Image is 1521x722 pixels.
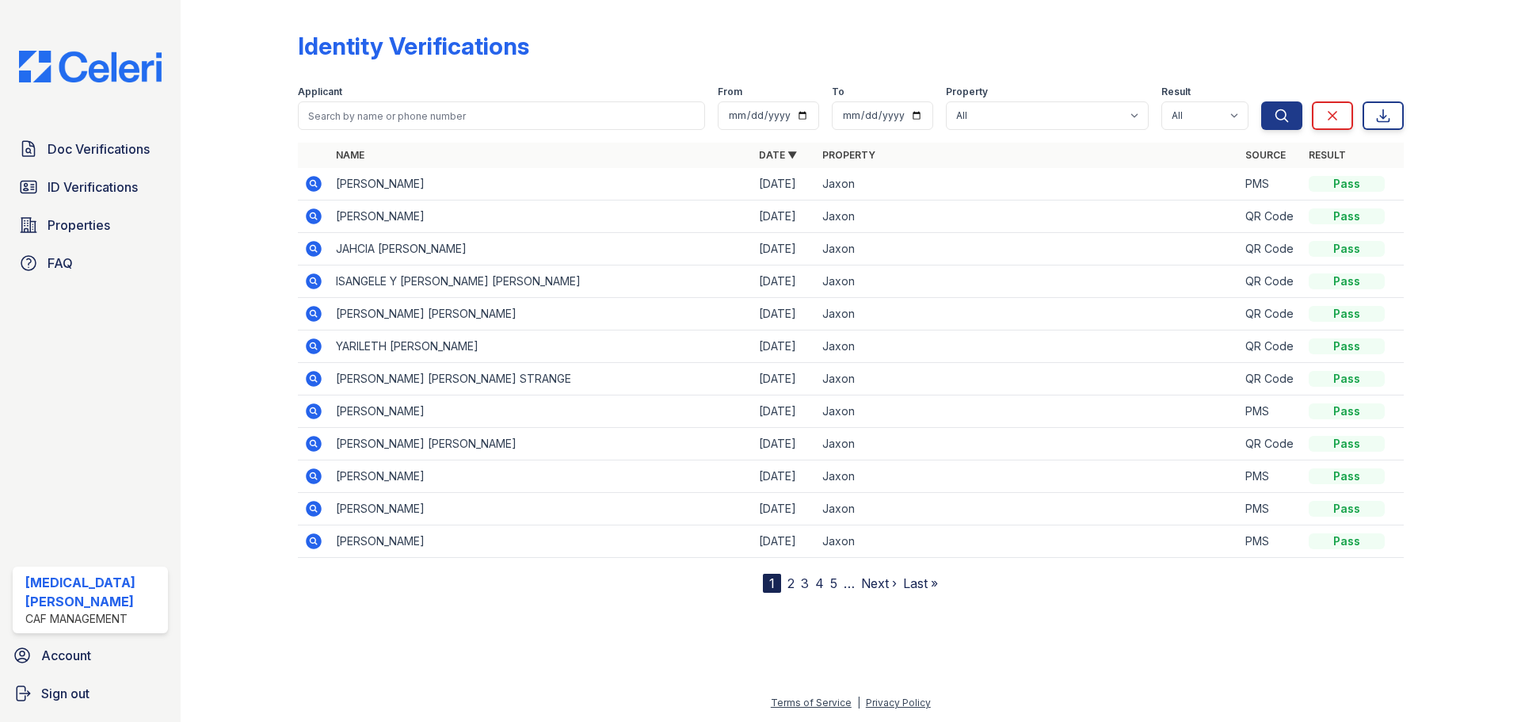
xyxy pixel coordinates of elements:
[903,575,938,591] a: Last »
[816,460,1239,493] td: Jaxon
[1245,149,1286,161] a: Source
[330,330,753,363] td: YARILETH [PERSON_NAME]
[48,216,110,235] span: Properties
[1309,176,1385,192] div: Pass
[1309,208,1385,224] div: Pass
[816,330,1239,363] td: Jaxon
[753,330,816,363] td: [DATE]
[1239,525,1302,558] td: PMS
[330,265,753,298] td: ISANGELE Y [PERSON_NAME] [PERSON_NAME]
[753,493,816,525] td: [DATE]
[1239,460,1302,493] td: PMS
[816,395,1239,428] td: Jaxon
[753,428,816,460] td: [DATE]
[830,575,837,591] a: 5
[832,86,844,98] label: To
[298,86,342,98] label: Applicant
[753,460,816,493] td: [DATE]
[330,460,753,493] td: [PERSON_NAME]
[1309,501,1385,517] div: Pass
[41,684,90,703] span: Sign out
[1309,533,1385,549] div: Pass
[816,201,1239,233] td: Jaxon
[41,646,91,665] span: Account
[787,575,795,591] a: 2
[801,575,809,591] a: 3
[48,254,73,273] span: FAQ
[759,149,797,161] a: Date ▼
[1309,436,1385,452] div: Pass
[815,575,824,591] a: 4
[753,233,816,265] td: [DATE]
[866,697,931,709] a: Privacy Policy
[816,493,1239,525] td: Jaxon
[753,298,816,330] td: [DATE]
[753,525,816,558] td: [DATE]
[822,149,875,161] a: Property
[330,395,753,428] td: [PERSON_NAME]
[330,428,753,460] td: [PERSON_NAME] [PERSON_NAME]
[1161,86,1191,98] label: Result
[13,209,168,241] a: Properties
[1239,493,1302,525] td: PMS
[816,525,1239,558] td: Jaxon
[298,101,705,130] input: Search by name or phone number
[13,171,168,203] a: ID Verifications
[48,178,138,197] span: ID Verifications
[753,201,816,233] td: [DATE]
[6,640,174,671] a: Account
[330,363,753,395] td: [PERSON_NAME] [PERSON_NAME] STRANGE
[1309,273,1385,289] div: Pass
[753,265,816,298] td: [DATE]
[25,573,162,611] div: [MEDICAL_DATA][PERSON_NAME]
[6,678,174,709] a: Sign out
[816,265,1239,298] td: Jaxon
[1239,428,1302,460] td: QR Code
[771,697,852,709] a: Terms of Service
[330,298,753,330] td: [PERSON_NAME] [PERSON_NAME]
[844,574,855,593] span: …
[753,395,816,428] td: [DATE]
[946,86,988,98] label: Property
[1309,468,1385,484] div: Pass
[816,298,1239,330] td: Jaxon
[1239,233,1302,265] td: QR Code
[6,51,174,82] img: CE_Logo_Blue-a8612792a0a2168367f1c8372b55b34899dd931a85d93a1a3d3e32e68fde9ad4.png
[330,201,753,233] td: [PERSON_NAME]
[1309,403,1385,419] div: Pass
[857,697,860,709] div: |
[48,139,150,159] span: Doc Verifications
[753,363,816,395] td: [DATE]
[861,575,897,591] a: Next ›
[763,574,781,593] div: 1
[1239,363,1302,395] td: QR Code
[330,233,753,265] td: JAHCIA [PERSON_NAME]
[1239,265,1302,298] td: QR Code
[816,233,1239,265] td: Jaxon
[13,247,168,279] a: FAQ
[753,168,816,201] td: [DATE]
[1239,168,1302,201] td: PMS
[816,168,1239,201] td: Jaxon
[330,168,753,201] td: [PERSON_NAME]
[1239,201,1302,233] td: QR Code
[298,32,529,60] div: Identity Verifications
[13,133,168,165] a: Doc Verifications
[330,493,753,525] td: [PERSON_NAME]
[1239,395,1302,428] td: PMS
[1309,241,1385,257] div: Pass
[25,611,162,627] div: CAF Management
[718,86,742,98] label: From
[1309,338,1385,354] div: Pass
[816,428,1239,460] td: Jaxon
[1239,330,1302,363] td: QR Code
[1309,149,1346,161] a: Result
[336,149,364,161] a: Name
[1239,298,1302,330] td: QR Code
[1309,371,1385,387] div: Pass
[1309,306,1385,322] div: Pass
[816,363,1239,395] td: Jaxon
[330,525,753,558] td: [PERSON_NAME]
